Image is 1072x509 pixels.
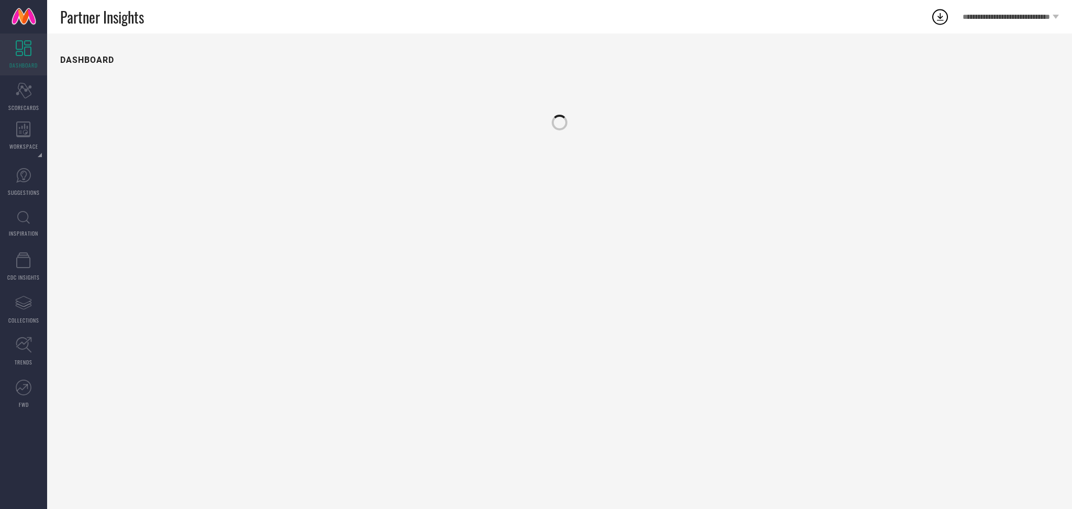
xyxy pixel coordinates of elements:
[9,61,38,69] span: DASHBOARD
[15,358,32,366] span: TRENDS
[8,316,39,324] span: COLLECTIONS
[9,142,38,150] span: WORKSPACE
[8,189,40,196] span: SUGGESTIONS
[9,229,38,237] span: INSPIRATION
[8,104,39,112] span: SCORECARDS
[7,273,40,281] span: CDC INSIGHTS
[60,55,114,65] h1: DASHBOARD
[931,7,950,26] div: Open download list
[19,401,29,408] span: FWD
[60,6,144,28] span: Partner Insights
